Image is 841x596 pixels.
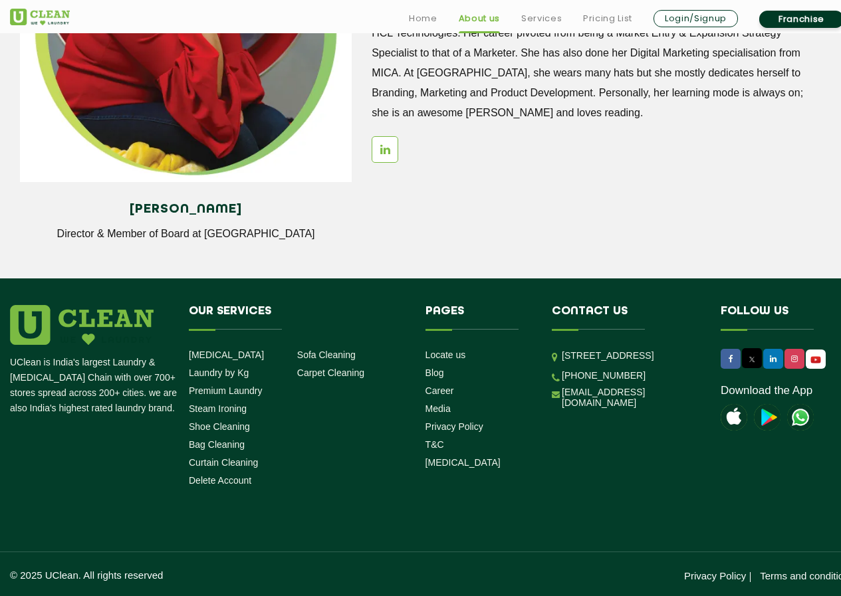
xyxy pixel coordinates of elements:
[521,11,562,27] a: Services
[189,349,264,360] a: [MEDICAL_DATA]
[754,404,781,431] img: playstoreicon.png
[425,385,454,396] a: Career
[425,305,533,330] h4: Pages
[425,457,501,468] a: [MEDICAL_DATA]
[297,367,364,378] a: Carpet Cleaning
[409,11,437,27] a: Home
[807,353,824,367] img: UClean Laundry and Dry Cleaning
[721,305,838,330] h4: Follow us
[189,457,258,468] a: Curtain Cleaning
[10,305,154,345] img: logo.png
[562,348,701,363] p: [STREET_ADDRESS]
[189,385,263,396] a: Premium Laundry
[721,384,812,397] a: Download the App
[30,202,342,217] h4: [PERSON_NAME]
[10,355,179,416] p: UClean is India's largest Laundry & [MEDICAL_DATA] Chain with over 700+ stores spread across 200+...
[721,404,747,431] img: apple-icon.png
[562,387,701,408] a: [EMAIL_ADDRESS][DOMAIN_NAME]
[30,228,342,240] p: Director & Member of Board at [GEOGRAPHIC_DATA]
[10,9,70,25] img: UClean Laundry and Dry Cleaning
[189,367,249,378] a: Laundry by Kg
[189,421,250,432] a: Shoe Cleaning
[684,570,746,581] a: Privacy Policy
[654,10,738,27] a: Login/Signup
[189,439,245,450] a: Bag Cleaning
[297,349,356,360] a: Sofa Cleaning
[425,367,444,378] a: Blog
[425,421,483,432] a: Privacy Policy
[459,11,500,27] a: About us
[552,305,701,330] h4: Contact us
[425,403,451,414] a: Media
[10,569,432,581] p: © 2025 UClean. All rights reserved
[189,475,251,486] a: Delete Account
[562,370,646,381] a: [PHONE_NUMBER]
[189,403,247,414] a: Steam Ironing
[189,305,406,330] h4: Our Services
[583,11,632,27] a: Pricing List
[425,349,466,360] a: Locate us
[425,439,444,450] a: T&C
[787,404,814,431] img: UClean Laundry and Dry Cleaning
